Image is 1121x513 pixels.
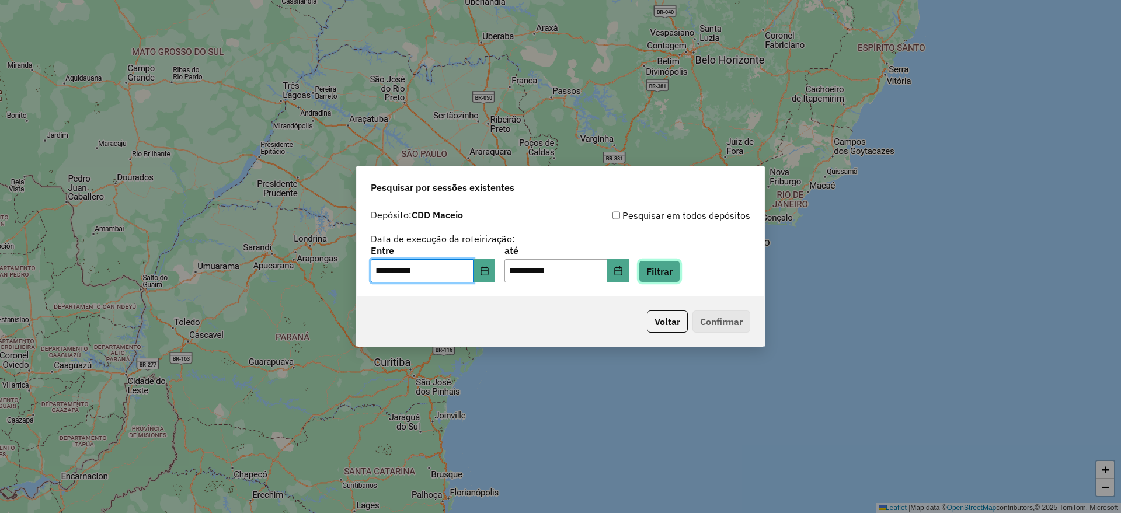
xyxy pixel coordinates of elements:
[504,243,629,257] label: até
[371,180,514,194] span: Pesquisar por sessões existentes
[371,208,463,222] label: Depósito:
[560,208,750,222] div: Pesquisar em todos depósitos
[412,209,463,221] strong: CDD Maceio
[607,259,629,282] button: Choose Date
[639,260,680,282] button: Filtrar
[371,232,515,246] label: Data de execução da roteirização:
[647,310,688,333] button: Voltar
[474,259,496,282] button: Choose Date
[371,243,495,257] label: Entre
